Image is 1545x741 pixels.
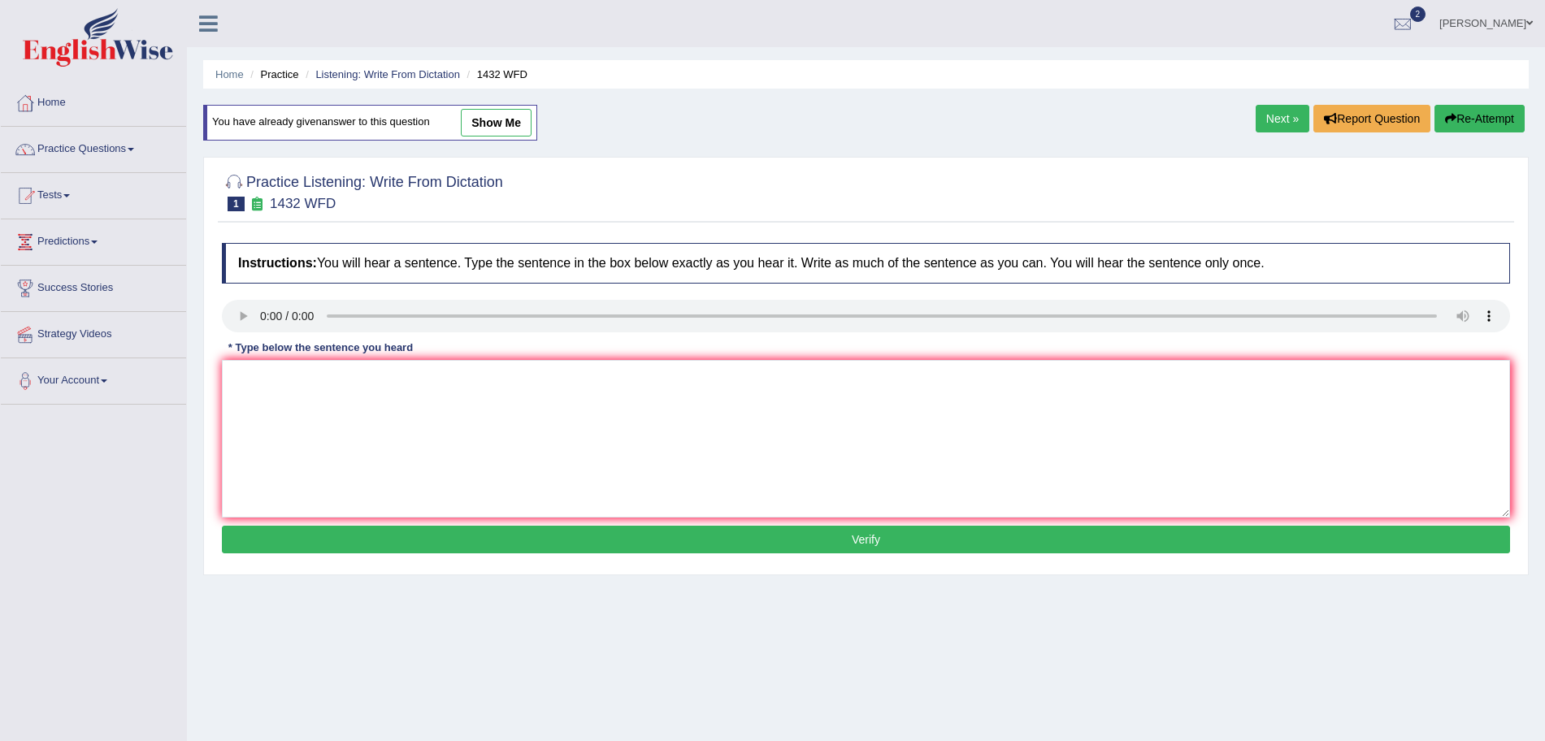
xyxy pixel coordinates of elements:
a: Practice Questions [1,127,186,167]
a: Your Account [1,358,186,399]
a: Success Stories [1,266,186,306]
span: 2 [1410,6,1426,22]
small: 1432 WFD [270,196,336,211]
a: Tests [1,173,186,214]
a: Predictions [1,219,186,260]
li: 1432 WFD [463,67,527,82]
div: * Type below the sentence you heard [222,340,419,356]
span: 1 [228,197,245,211]
button: Report Question [1313,105,1430,132]
a: Home [1,80,186,121]
button: Re-Attempt [1434,105,1525,132]
b: Instructions: [238,256,317,270]
a: Strategy Videos [1,312,186,353]
div: You have already given answer to this question [203,105,537,141]
a: Next » [1256,105,1309,132]
a: Listening: Write From Dictation [315,68,460,80]
a: Home [215,68,244,80]
h4: You will hear a sentence. Type the sentence in the box below exactly as you hear it. Write as muc... [222,243,1510,284]
small: Exam occurring question [249,197,266,212]
a: show me [461,109,532,136]
h2: Practice Listening: Write From Dictation [222,171,503,211]
li: Practice [246,67,298,82]
button: Verify [222,526,1510,553]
